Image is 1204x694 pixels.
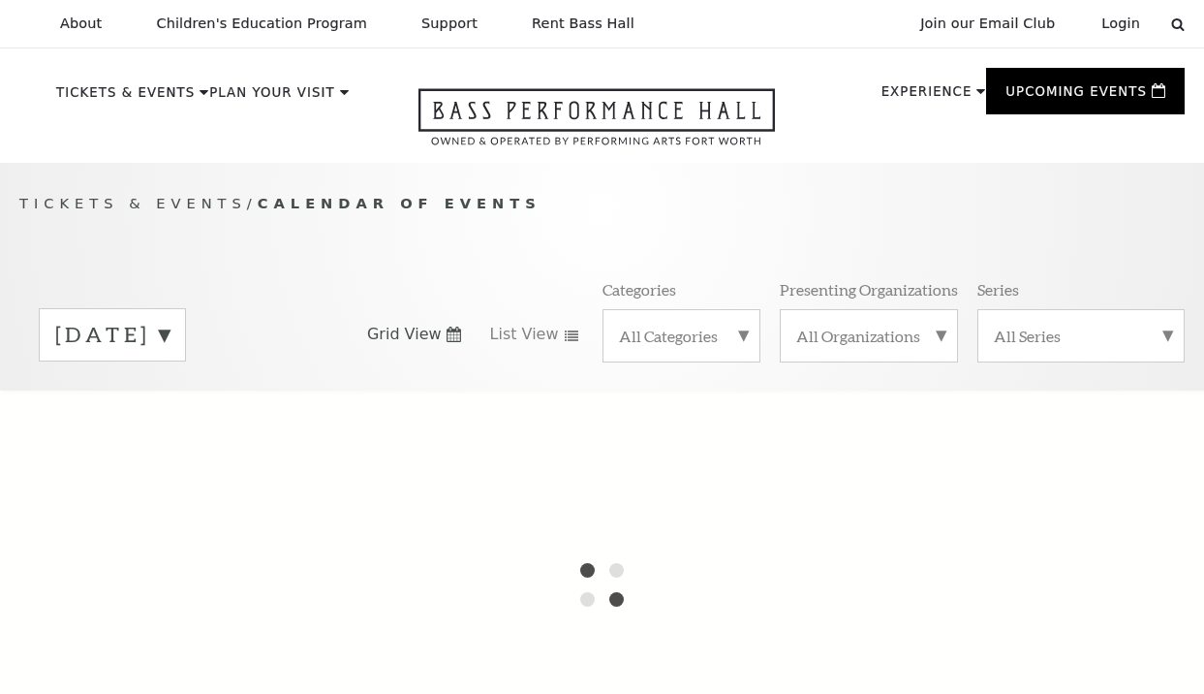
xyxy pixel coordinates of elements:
[532,16,634,32] p: Rent Bass Hall
[156,16,367,32] p: Children's Education Program
[1005,85,1147,109] p: Upcoming Events
[796,326,942,346] label: All Organizations
[55,320,170,350] label: [DATE]
[421,16,478,32] p: Support
[19,192,1185,216] p: /
[367,324,442,345] span: Grid View
[490,324,559,345] span: List View
[994,326,1168,346] label: All Series
[619,326,745,346] label: All Categories
[56,86,195,110] p: Tickets & Events
[258,195,541,211] span: Calendar of Events
[977,279,1019,300] p: Series
[881,85,972,109] p: Experience
[19,195,247,211] span: Tickets & Events
[60,16,102,32] p: About
[780,279,958,300] p: Presenting Organizations
[209,86,335,110] p: Plan Your Visit
[602,279,676,300] p: Categories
